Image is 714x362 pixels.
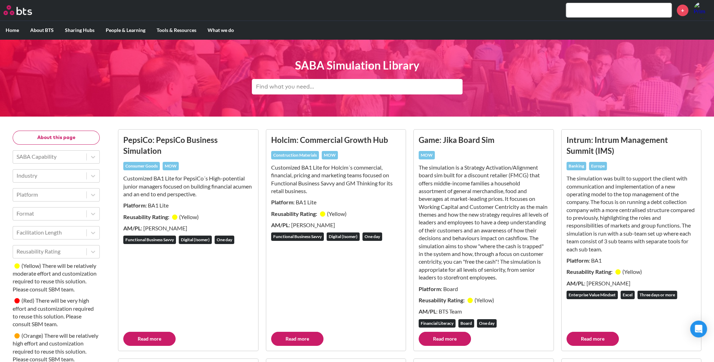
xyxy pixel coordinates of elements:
[271,198,401,206] p: : BA1 Lite
[13,297,94,327] small: There will be very high effort and customization required to reuse this solution. Please consult ...
[271,221,401,229] p: : [PERSON_NAME]
[566,257,589,264] strong: Platform
[327,232,360,241] div: Digital (Isomer)
[21,297,34,304] small: ( Red )
[566,332,619,346] a: Read more
[215,236,234,244] div: One day
[25,21,59,39] label: About BTS
[252,58,463,73] h1: SABA Simulation Library
[566,175,696,253] p: The simulation was built to support the client with communication and implementation of a new ope...
[13,262,97,292] small: There will be relatively moderate effort and customization required to reuse this solution. Pleas...
[637,291,677,299] div: Three days or more
[271,151,319,159] div: Construction Materials
[419,319,456,328] div: Financial Literacy
[566,268,614,275] strong: Reusability Rating:
[419,308,436,315] strong: AM/PL
[622,268,642,275] small: ( Yellow )
[271,134,401,145] h3: Holcim: Commercial Growth Hub
[59,21,100,39] label: Sharing Hubs
[100,21,151,39] label: People & Learning
[566,162,586,170] div: Banking
[419,151,435,159] div: MOW
[690,321,707,337] div: Open Intercom Messenger
[419,134,549,145] h3: Game: Jika Board Sim
[21,262,41,269] small: ( Yellow )
[271,199,293,205] strong: Platform
[458,319,474,328] div: Board
[271,210,318,217] strong: Reusability Rating:
[252,79,463,94] input: Find what you need...
[123,202,253,209] p: : BA1 Lite
[474,297,494,303] small: ( Yellow )
[179,213,199,220] small: ( Yellow )
[271,222,289,228] strong: AM/PL
[123,224,253,232] p: : [PERSON_NAME]
[271,232,324,241] div: Functional Business Savvy
[419,308,549,315] p: : BTS Team
[151,21,202,39] label: Tools & Resources
[123,202,145,209] strong: Platform
[419,164,549,282] p: The simulation is a Strategy Activation/Alignment board sim built for a discount retailer (FMCG) ...
[123,134,253,157] h3: PepsiCo: PepsiCo Business Simulation
[419,332,471,346] a: Read more
[21,332,43,339] small: ( Orange )
[123,236,176,244] div: Functional Business Savvy
[202,21,240,39] label: What we do
[123,332,176,346] a: Read more
[566,257,696,264] p: : BA1
[179,236,212,244] div: Digital (Isomer)
[694,2,710,19] a: Profile
[271,164,401,195] p: Customized BA1 Lite for Holcim´s commercial, financial, pricing and marketing teams ​focused on F...
[566,279,696,287] p: : [PERSON_NAME]
[621,291,635,299] div: Excel
[419,297,466,303] strong: Reusability Rating:
[123,225,141,231] strong: AM/PL
[677,5,688,16] a: +
[566,134,696,157] h3: Intrum: Intrum Management Summit (IMS)
[123,162,160,170] div: Consumer Goods
[4,5,45,15] a: Go home
[322,151,338,159] div: MOW
[419,285,549,293] p: : Board
[163,162,179,170] div: MOW
[271,332,323,346] a: Read more
[589,162,607,170] div: Europe
[123,175,253,198] p: Customized BA1 Lite for PepsiCo´s High-potential junior managers focused on building financial ac...
[327,210,347,217] small: ( Yellow )
[566,291,618,299] div: Enterprise Value Mindset
[4,5,32,15] img: BTS Logo
[694,2,710,19] img: Prim Sunsermsook
[477,319,497,328] div: One day
[362,232,382,241] div: One day
[13,131,100,145] button: About this page
[566,280,584,287] strong: AM/PL
[123,213,170,220] strong: Reusability Rating:
[419,285,441,292] strong: Platform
